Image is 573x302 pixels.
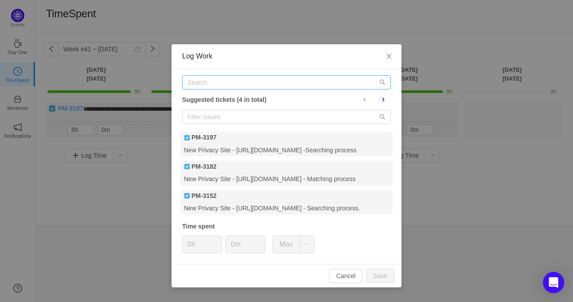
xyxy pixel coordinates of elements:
button: Close [377,44,401,69]
i: icon: search [379,79,386,85]
div: Log Work [182,51,391,61]
b: PM-3152 [191,191,217,201]
img: Task [184,163,190,170]
div: Open Intercom Messenger [543,272,564,293]
button: Cancel [329,269,363,283]
i: icon: close [386,53,393,60]
button: Max [272,236,300,253]
div: Suggested tickets (4 in total) [182,94,391,105]
b: PM-3182 [191,162,217,171]
img: Task [184,135,190,141]
button: icon: ellipsis [299,236,314,253]
input: Filter issues [182,110,391,124]
i: icon: search [379,114,386,120]
div: New Privacy Site - [URL][DOMAIN_NAME] - Matching process [180,173,393,185]
div: Time spent [182,222,391,231]
b: PM-3197 [191,133,217,142]
img: Task [184,193,190,199]
input: Search [182,75,391,89]
button: Save [366,269,394,283]
div: New Privacy Site - [URL][DOMAIN_NAME] -Searching process [180,144,393,156]
div: New Privacy Site - [URL][DOMAIN_NAME] - Searching process. [180,202,393,214]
